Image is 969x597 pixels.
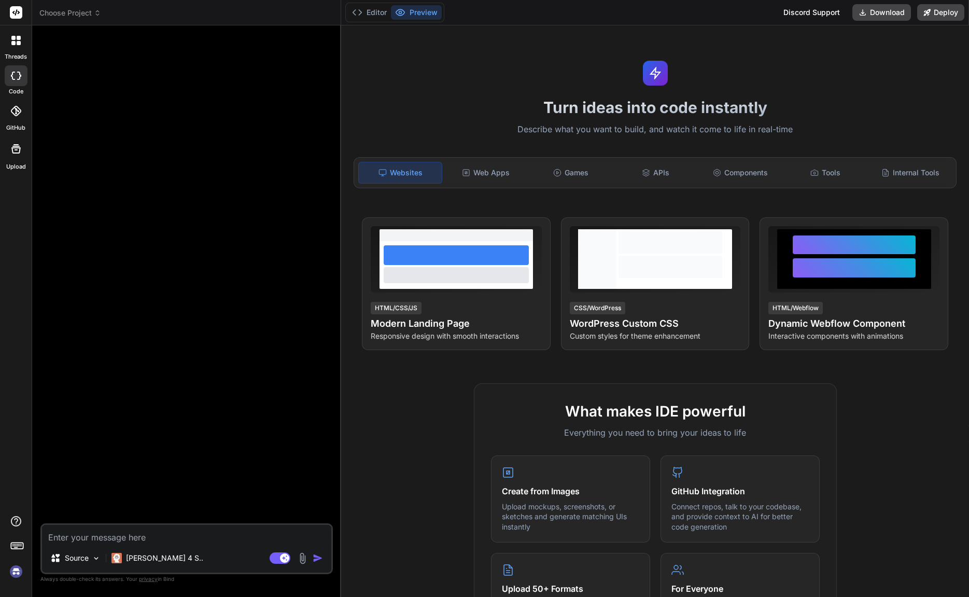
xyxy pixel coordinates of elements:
div: Tools [784,162,867,184]
img: signin [7,563,25,580]
img: attachment [297,552,308,564]
div: Internal Tools [869,162,952,184]
p: Connect repos, talk to your codebase, and provide context to AI for better code generation [671,502,809,532]
label: code [9,87,23,96]
button: Editor [348,5,391,20]
h1: Turn ideas into code instantly [347,98,963,117]
h4: For Everyone [671,582,809,595]
h4: Dynamic Webflow Component [768,316,939,331]
img: Pick Models [92,554,101,563]
div: Websites [358,162,442,184]
p: [PERSON_NAME] 4 S.. [126,553,203,563]
label: Upload [6,162,26,171]
div: CSS/WordPress [570,302,625,314]
h4: Modern Landing Page [371,316,542,331]
button: Deploy [917,4,964,21]
span: privacy [139,576,158,582]
label: threads [5,52,27,61]
p: Describe what you want to build, and watch it come to life in real-time [347,123,963,136]
h4: Create from Images [502,485,639,497]
p: Always double-check its answers. Your in Bind [40,574,333,584]
h2: What makes IDE powerful [491,400,820,422]
button: Download [852,4,911,21]
p: Interactive components with animations [768,331,939,341]
p: Upload mockups, screenshots, or sketches and generate matching UIs instantly [502,502,639,532]
div: Games [529,162,612,184]
p: Responsive design with smooth interactions [371,331,542,341]
h4: Upload 50+ Formats [502,582,639,595]
h4: WordPress Custom CSS [570,316,741,331]
img: icon [313,553,323,563]
h4: GitHub Integration [671,485,809,497]
button: Preview [391,5,442,20]
div: HTML/Webflow [768,302,823,314]
label: GitHub [6,123,25,132]
div: HTML/CSS/JS [371,302,422,314]
div: Web Apps [444,162,527,184]
div: APIs [614,162,697,184]
img: Claude 4 Sonnet [111,553,122,563]
div: Components [699,162,782,184]
p: Custom styles for theme enhancement [570,331,741,341]
div: Discord Support [777,4,846,21]
p: Everything you need to bring your ideas to life [491,426,820,439]
p: Source [65,553,89,563]
span: Choose Project [39,8,101,18]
